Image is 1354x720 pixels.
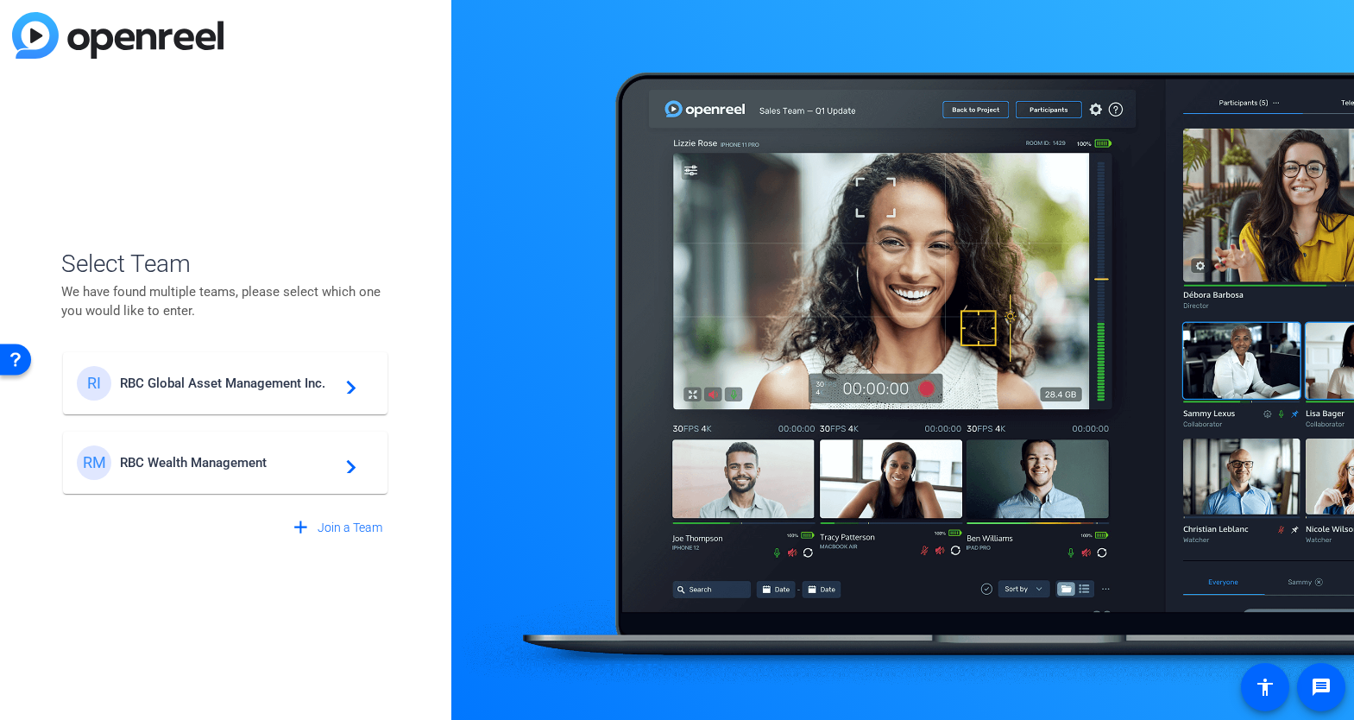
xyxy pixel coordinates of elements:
[61,282,389,320] p: We have found multiple teams, please select which one you would like to enter.
[336,452,356,473] mat-icon: navigate_next
[120,455,336,471] span: RBC Wealth Management
[1255,677,1275,698] mat-icon: accessibility
[77,445,111,480] div: RM
[120,376,336,391] span: RBC Global Asset Management Inc.
[77,366,111,401] div: RI
[1311,677,1332,698] mat-icon: message
[12,12,224,59] img: blue-gradient.svg
[61,246,389,282] span: Select Team
[290,517,312,539] mat-icon: add
[336,373,356,394] mat-icon: navigate_next
[283,513,390,544] button: Join a Team
[318,519,382,537] span: Join a Team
